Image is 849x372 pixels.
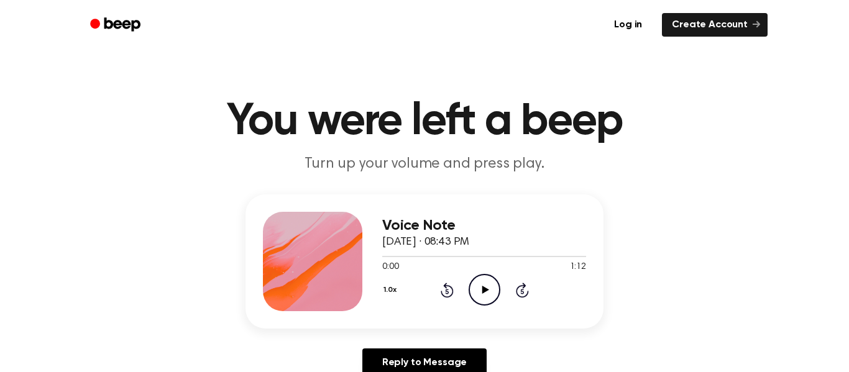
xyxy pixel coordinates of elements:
a: Log in [602,11,654,39]
a: Create Account [662,13,768,37]
a: Beep [81,13,152,37]
button: 1.0x [382,279,401,301]
span: [DATE] · 08:43 PM [382,237,469,248]
span: 0:00 [382,261,398,274]
span: 1:12 [570,261,586,274]
h1: You were left a beep [106,99,743,144]
p: Turn up your volume and press play. [186,154,663,175]
h3: Voice Note [382,217,586,234]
